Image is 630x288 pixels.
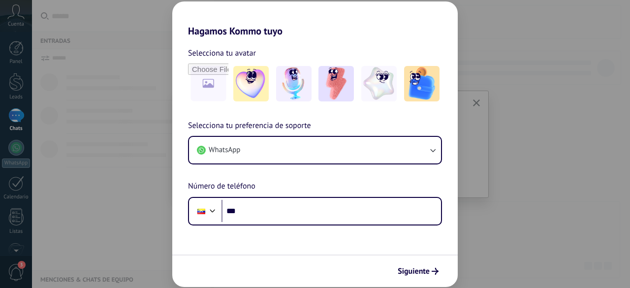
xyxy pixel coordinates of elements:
[188,120,311,132] span: Selecciona tu preferencia de soporte
[172,1,458,37] h2: Hagamos Kommo tuyo
[318,66,354,101] img: -3.jpeg
[398,268,430,275] span: Siguiente
[393,263,443,280] button: Siguiente
[188,47,256,60] span: Selecciona tu avatar
[188,180,255,193] span: Número de teléfono
[361,66,397,101] img: -4.jpeg
[189,137,441,163] button: WhatsApp
[276,66,312,101] img: -2.jpeg
[233,66,269,101] img: -1.jpeg
[192,201,211,222] div: Venezuela: + 58
[209,145,240,155] span: WhatsApp
[404,66,440,101] img: -5.jpeg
